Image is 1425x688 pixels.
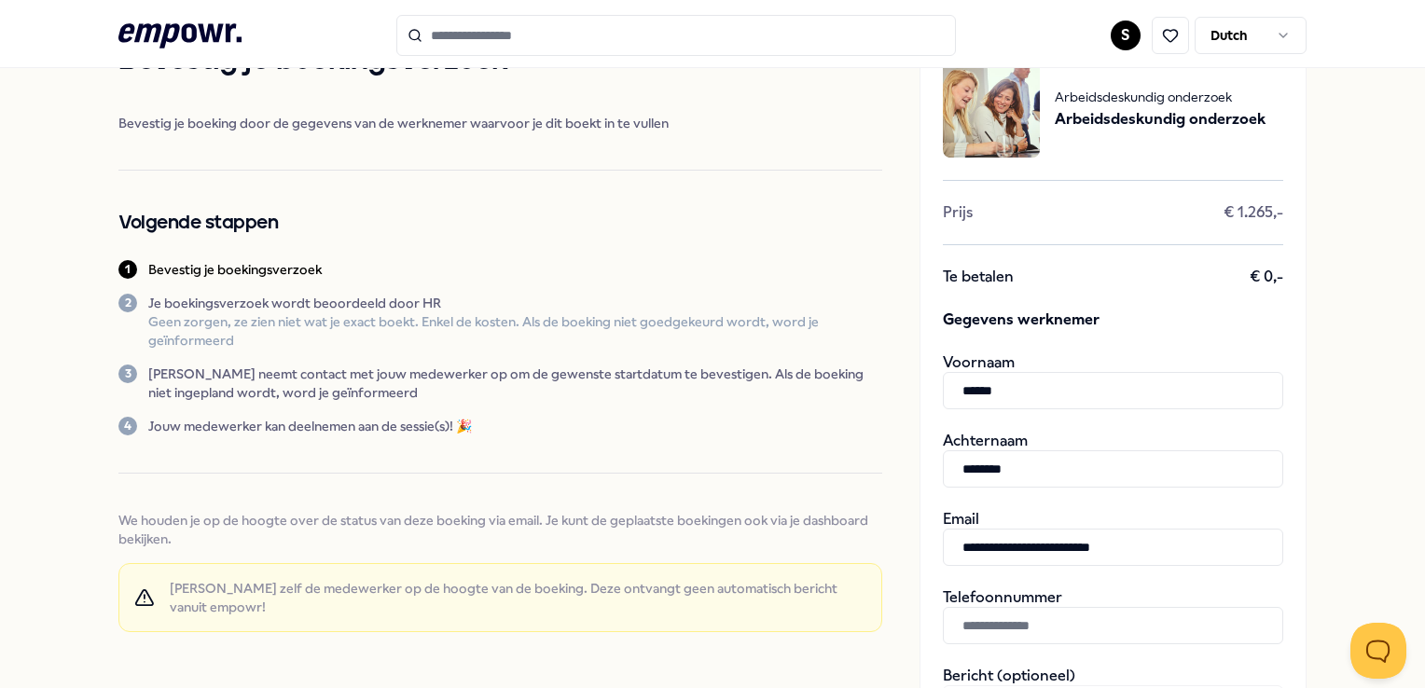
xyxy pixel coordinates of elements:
p: [PERSON_NAME] neemt contact met jouw medewerker op om de gewenste startdatum te bevestigen. Als d... [148,365,881,402]
span: Arbeidsdeskundig onderzoek [1055,107,1266,131]
div: Voornaam [943,353,1283,409]
p: Bevestig je boekingsverzoek [148,260,322,279]
span: € 1.265,- [1224,203,1283,222]
input: Search for products, categories or subcategories [396,15,956,56]
div: Achternaam [943,432,1283,488]
img: package image [943,61,1040,158]
p: Je boekingsverzoek wordt beoordeeld door HR [148,294,881,312]
p: Geen zorgen, ze zien niet wat je exact boekt. Enkel de kosten. Als de boeking niet goedgekeurd wo... [148,312,881,350]
span: Te betalen [943,268,1014,286]
span: Prijs [943,203,973,222]
div: Email [943,510,1283,566]
div: 4 [118,417,137,435]
span: [PERSON_NAME] zelf de medewerker op de hoogte van de boeking. Deze ontvangt geen automatisch beri... [170,579,866,616]
span: Gegevens werknemer [943,309,1283,331]
div: Telefoonnummer [943,588,1283,644]
span: Bevestig je boeking door de gegevens van de werknemer waarvoor je dit boekt in te vullen [118,114,881,132]
span: Arbeidsdeskundig onderzoek [1055,87,1266,107]
div: 3 [118,365,137,383]
div: 1 [118,260,137,279]
button: S [1111,21,1141,50]
span: € 0,- [1250,268,1283,286]
iframe: Help Scout Beacon - Open [1350,623,1406,679]
div: 2 [118,294,137,312]
p: Jouw medewerker kan deelnemen aan de sessie(s)! 🎉 [148,417,472,435]
h2: Volgende stappen [118,208,881,238]
span: We houden je op de hoogte over de status van deze boeking via email. Je kunt de geplaatste boekin... [118,511,881,548]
